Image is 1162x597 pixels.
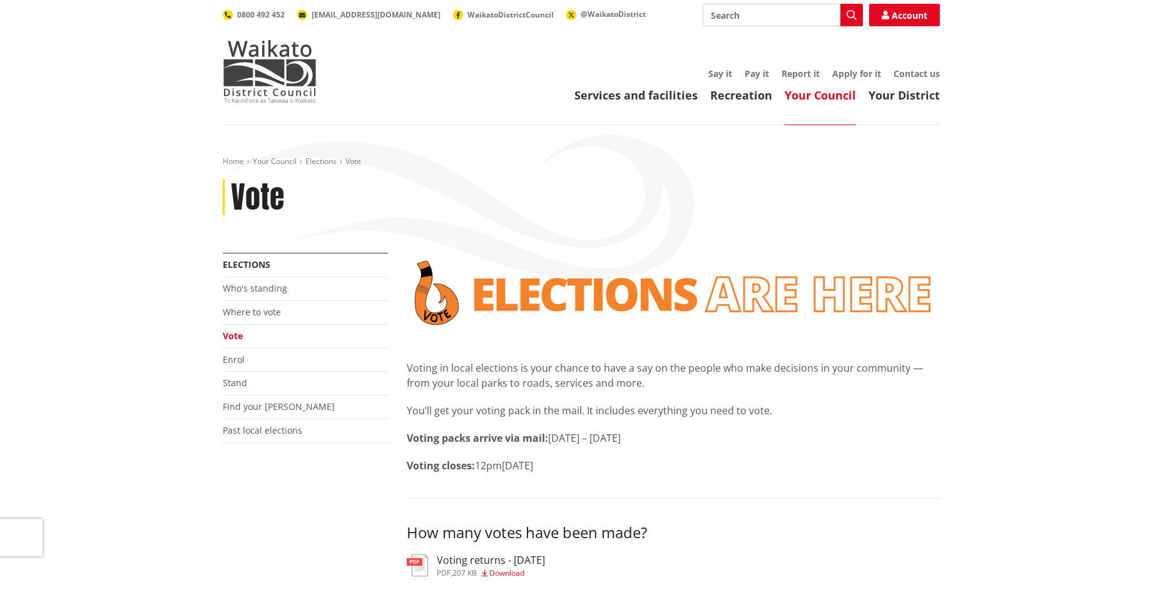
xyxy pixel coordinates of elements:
a: Your Council [785,88,856,103]
span: 12pm[DATE] [475,459,533,472]
a: @WaikatoDistrict [566,9,646,19]
a: WaikatoDistrictCouncil [453,9,554,20]
a: Your District [869,88,940,103]
nav: breadcrumb [223,156,940,167]
a: Say it [708,68,732,79]
a: Stand [223,377,247,389]
strong: Voting closes: [407,459,475,472]
img: Waikato District Council - Te Kaunihera aa Takiwaa o Waikato [223,40,317,103]
img: document-pdf.svg [407,554,428,576]
span: [EMAIL_ADDRESS][DOMAIN_NAME] [312,9,441,20]
h1: Vote [231,180,284,216]
h3: Voting returns - [DATE] [437,554,545,566]
span: @WaikatoDistrict [581,9,646,19]
a: Your Council [253,156,297,166]
a: Apply for it [832,68,881,79]
a: 0800 492 452 [223,9,285,20]
a: Where to vote [223,306,281,318]
a: Services and facilities [574,88,698,103]
a: Elections [305,156,337,166]
a: Find your [PERSON_NAME] [223,401,335,412]
a: Enrol [223,354,245,365]
span: WaikatoDistrictCouncil [467,9,554,20]
p: You’ll get your voting pack in the mail. It includes everything you need to vote. [407,403,940,418]
img: Vote banner transparent [407,253,940,333]
a: Home [223,156,244,166]
a: Recreation [710,88,772,103]
span: 0800 492 452 [237,9,285,20]
h3: How many votes have been made? [407,524,940,542]
p: [DATE] – [DATE] [407,431,940,446]
a: Vote [223,330,243,342]
a: Pay it [745,68,769,79]
p: Voting in local elections is your chance to have a say on the people who make decisions in your c... [407,360,940,390]
span: Vote [345,156,361,166]
a: Elections [223,258,270,270]
a: Report it [782,68,820,79]
span: 207 KB [452,568,477,578]
input: Search input [703,4,863,26]
a: Account [869,4,940,26]
a: Past local elections [223,424,302,436]
div: , [437,569,545,577]
a: Who's standing [223,282,287,294]
strong: Voting packs arrive via mail: [407,431,548,445]
a: [EMAIL_ADDRESS][DOMAIN_NAME] [297,9,441,20]
span: pdf [437,568,451,578]
span: Download [489,568,524,578]
a: Contact us [894,68,940,79]
a: Voting returns - [DATE] pdf,207 KB Download [407,554,545,577]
